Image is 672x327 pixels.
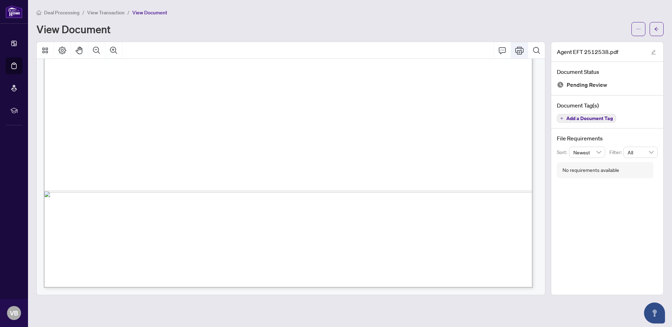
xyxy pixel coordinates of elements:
[560,117,563,120] span: plus
[557,101,658,110] h4: Document Tag(s)
[651,50,656,55] span: edit
[573,147,601,158] span: Newest
[82,8,84,16] li: /
[36,23,111,35] h1: View Document
[36,10,41,15] span: home
[567,80,607,90] span: Pending Review
[127,8,129,16] li: /
[557,68,658,76] h4: Document Status
[10,308,18,318] span: VB
[557,148,569,156] p: Sort:
[87,9,125,16] span: View Transaction
[644,302,665,323] button: Open asap
[609,148,623,156] p: Filter:
[557,48,618,56] span: Agent EFT 2512538.pdf
[557,114,616,123] button: Add a Document Tag
[636,27,641,32] span: ellipsis
[566,116,613,121] span: Add a Document Tag
[6,5,22,18] img: logo
[557,81,564,88] img: Document Status
[654,27,659,32] span: arrow-left
[628,147,653,158] span: All
[562,166,619,174] div: No requirements available
[132,9,167,16] span: View Document
[44,9,79,16] span: Deal Processing
[557,134,658,142] h4: File Requirements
